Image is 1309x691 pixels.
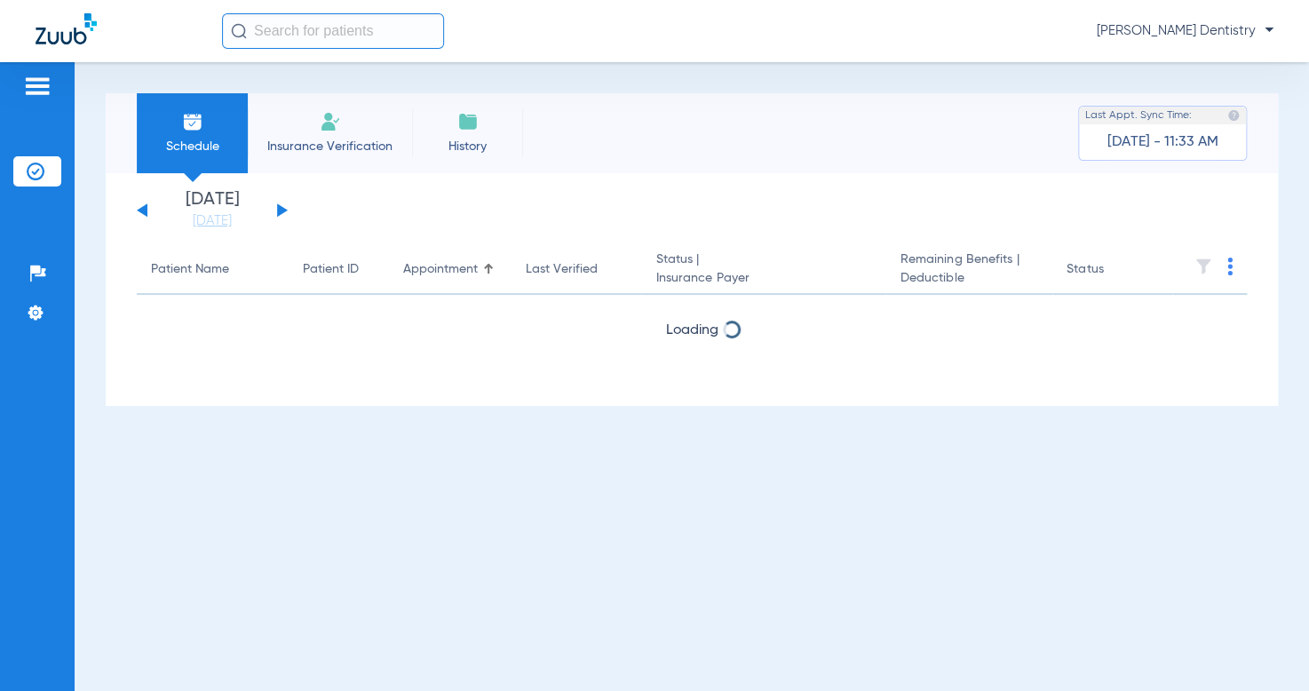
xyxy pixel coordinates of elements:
[641,245,885,295] th: Status |
[150,138,234,155] span: Schedule
[1085,107,1192,124] span: Last Appt. Sync Time:
[1052,245,1172,295] th: Status
[302,260,358,279] div: Patient ID
[1227,109,1240,122] img: last sync help info
[182,111,203,132] img: Schedule
[159,191,266,230] li: [DATE]
[222,13,444,49] input: Search for patients
[151,260,274,279] div: Patient Name
[302,260,374,279] div: Patient ID
[1097,22,1273,40] span: [PERSON_NAME] Dentistry
[655,269,871,288] span: Insurance Payer
[36,13,97,44] img: Zuub Logo
[159,212,266,230] a: [DATE]
[1194,258,1212,275] img: filter.svg
[526,260,598,279] div: Last Verified
[151,260,229,279] div: Patient Name
[900,269,1038,288] span: Deductible
[320,111,341,132] img: Manual Insurance Verification
[457,111,479,132] img: History
[231,23,247,39] img: Search Icon
[261,138,399,155] span: Insurance Verification
[526,260,628,279] div: Last Verified
[1227,258,1233,275] img: group-dot-blue.svg
[403,260,478,279] div: Appointment
[666,323,718,338] span: Loading
[425,138,510,155] span: History
[23,75,52,97] img: hamburger-icon
[666,370,718,385] span: Loading
[885,245,1052,295] th: Remaining Benefits |
[1107,133,1218,151] span: [DATE] - 11:33 AM
[403,260,497,279] div: Appointment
